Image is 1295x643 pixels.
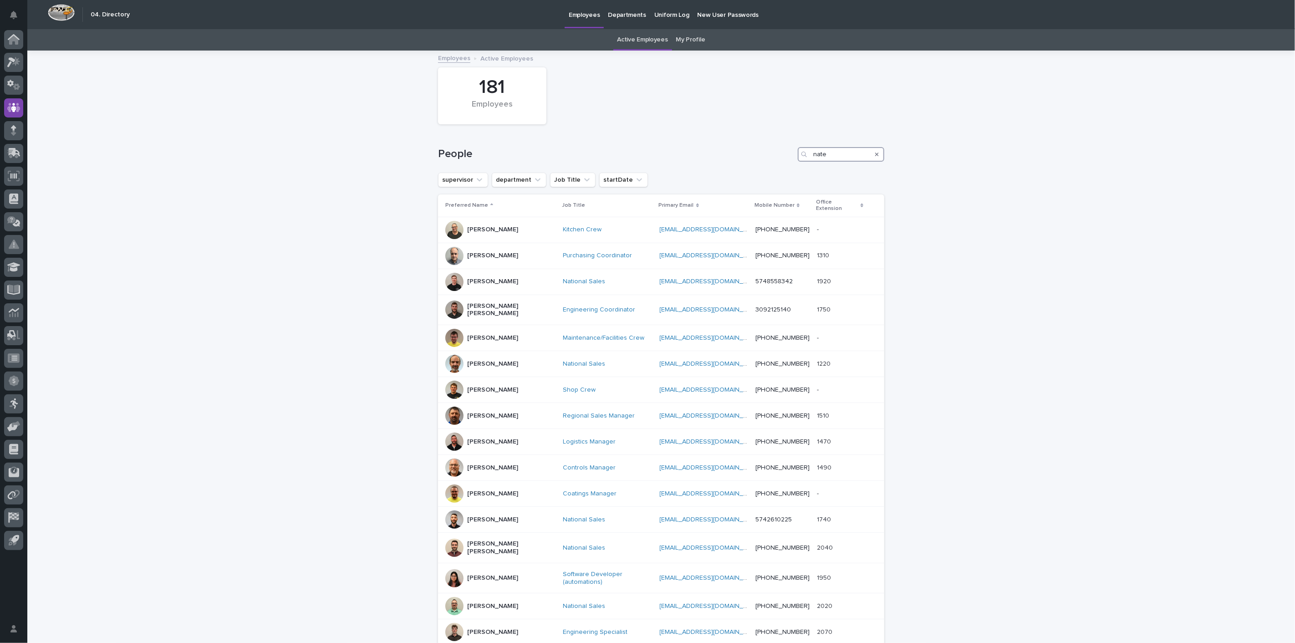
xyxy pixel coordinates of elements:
a: [EMAIL_ADDRESS][DOMAIN_NAME] [660,490,763,497]
p: Preferred Name [445,200,488,210]
tr: [PERSON_NAME]Kitchen Crew [EMAIL_ADDRESS][DOMAIN_NAME] [PHONE_NUMBER]-- [438,217,884,243]
a: [PHONE_NUMBER] [755,439,810,445]
p: 1740 [817,514,833,524]
a: Engineering Specialist [563,628,627,636]
tr: [PERSON_NAME]Regional Sales Manager [EMAIL_ADDRESS][DOMAIN_NAME] [PHONE_NUMBER]15101510 [438,403,884,429]
a: [PHONE_NUMBER] [755,361,810,367]
p: Mobile Number [755,200,795,210]
a: [EMAIL_ADDRESS][DOMAIN_NAME] [660,516,763,523]
a: Maintenance/Facilities Crew [563,334,644,342]
p: 1750 [817,304,832,314]
a: [EMAIL_ADDRESS][DOMAIN_NAME] [660,226,763,233]
p: Office Extension [816,197,858,214]
p: - [817,384,821,394]
p: Job Title [562,200,585,210]
p: 1310 [817,250,831,260]
a: [PHONE_NUMBER] [755,490,810,497]
p: 2040 [817,542,835,552]
a: Kitchen Crew [563,226,602,234]
p: [PERSON_NAME] [467,602,518,610]
a: [EMAIL_ADDRESS][DOMAIN_NAME] [660,413,763,419]
p: - [817,224,821,234]
p: [PERSON_NAME] [467,438,518,446]
tr: [PERSON_NAME]National Sales [EMAIL_ADDRESS][DOMAIN_NAME] [PHONE_NUMBER]12201220 [438,351,884,377]
tr: [PERSON_NAME]National Sales [EMAIL_ADDRESS][DOMAIN_NAME] [PHONE_NUMBER]20202020 [438,593,884,619]
a: National Sales [563,278,605,286]
p: 1510 [817,410,831,420]
div: Employees [454,100,531,119]
a: National Sales [563,544,605,552]
button: supervisor [438,173,488,187]
a: [PHONE_NUMBER] [755,413,810,419]
button: Job Title [550,173,596,187]
div: Notifications [11,11,23,26]
a: [PHONE_NUMBER] [755,629,810,635]
p: [PERSON_NAME] [PERSON_NAME] [467,540,556,556]
a: National Sales [563,360,605,368]
p: 2020 [817,601,834,610]
button: Notifications [4,5,23,25]
p: Active Employees [480,53,533,63]
p: [PERSON_NAME] [467,490,518,498]
a: Software Developer (automations) [563,571,652,586]
p: [PERSON_NAME] [PERSON_NAME] [467,302,556,318]
a: Coatings Manager [563,490,617,498]
button: startDate [599,173,648,187]
p: - [817,488,821,498]
a: [EMAIL_ADDRESS][DOMAIN_NAME] [660,464,763,471]
tr: [PERSON_NAME]Shop Crew [EMAIL_ADDRESS][DOMAIN_NAME] [PHONE_NUMBER]-- [438,377,884,403]
a: [EMAIL_ADDRESS][DOMAIN_NAME] [660,545,763,551]
a: [EMAIL_ADDRESS][DOMAIN_NAME] [660,306,763,313]
p: [PERSON_NAME] [467,334,518,342]
a: Employees [438,52,470,63]
a: Shop Crew [563,386,596,394]
p: [PERSON_NAME] [467,412,518,420]
p: 1920 [817,276,833,286]
p: [PERSON_NAME] [467,226,518,234]
h1: People [438,148,794,161]
p: [PERSON_NAME] [467,628,518,636]
p: 2070 [817,627,834,636]
tr: [PERSON_NAME]Purchasing Coordinator [EMAIL_ADDRESS][DOMAIN_NAME] [PHONE_NUMBER]13101310 [438,243,884,269]
p: 1950 [817,572,833,582]
a: 5748558342 [755,278,793,285]
h2: 04. Directory [91,11,130,19]
a: [EMAIL_ADDRESS][DOMAIN_NAME] [660,361,763,367]
a: 5742610225 [755,516,792,523]
button: department [492,173,546,187]
a: [EMAIL_ADDRESS][DOMAIN_NAME] [660,575,763,581]
a: [PHONE_NUMBER] [755,545,810,551]
p: 1490 [817,462,833,472]
p: [PERSON_NAME] [467,464,518,472]
a: Active Employees [617,29,668,51]
p: 1220 [817,358,832,368]
a: [EMAIL_ADDRESS][DOMAIN_NAME] [660,335,763,341]
tr: [PERSON_NAME]Coatings Manager [EMAIL_ADDRESS][DOMAIN_NAME] [PHONE_NUMBER]-- [438,481,884,507]
a: [PHONE_NUMBER] [755,464,810,471]
p: - [817,332,821,342]
a: [EMAIL_ADDRESS][DOMAIN_NAME] [660,439,763,445]
a: [EMAIL_ADDRESS][DOMAIN_NAME] [660,603,763,609]
a: [EMAIL_ADDRESS][DOMAIN_NAME] [660,629,763,635]
a: [PHONE_NUMBER] [755,226,810,233]
a: Logistics Manager [563,438,616,446]
a: 3092125140 [755,306,791,313]
a: [EMAIL_ADDRESS][DOMAIN_NAME] [660,278,763,285]
tr: [PERSON_NAME] [PERSON_NAME]National Sales [EMAIL_ADDRESS][DOMAIN_NAME] [PHONE_NUMBER]20402040 [438,533,884,563]
a: Engineering Coordinator [563,306,635,314]
a: National Sales [563,516,605,524]
tr: [PERSON_NAME]Controls Manager [EMAIL_ADDRESS][DOMAIN_NAME] [PHONE_NUMBER]14901490 [438,455,884,481]
img: Workspace Logo [48,4,75,21]
p: 1470 [817,436,833,446]
a: [EMAIL_ADDRESS][DOMAIN_NAME] [660,387,763,393]
a: [PHONE_NUMBER] [755,575,810,581]
tr: [PERSON_NAME]Maintenance/Facilities Crew [EMAIL_ADDRESS][DOMAIN_NAME] [PHONE_NUMBER]-- [438,325,884,351]
tr: [PERSON_NAME] [PERSON_NAME]Engineering Coordinator [EMAIL_ADDRESS][DOMAIN_NAME] 309212514017501750 [438,295,884,325]
p: [PERSON_NAME] [467,386,518,394]
a: Controls Manager [563,464,616,472]
p: [PERSON_NAME] [467,252,518,260]
input: Search [798,147,884,162]
p: [PERSON_NAME] [467,360,518,368]
tr: [PERSON_NAME]National Sales [EMAIL_ADDRESS][DOMAIN_NAME] 574855834219201920 [438,269,884,295]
